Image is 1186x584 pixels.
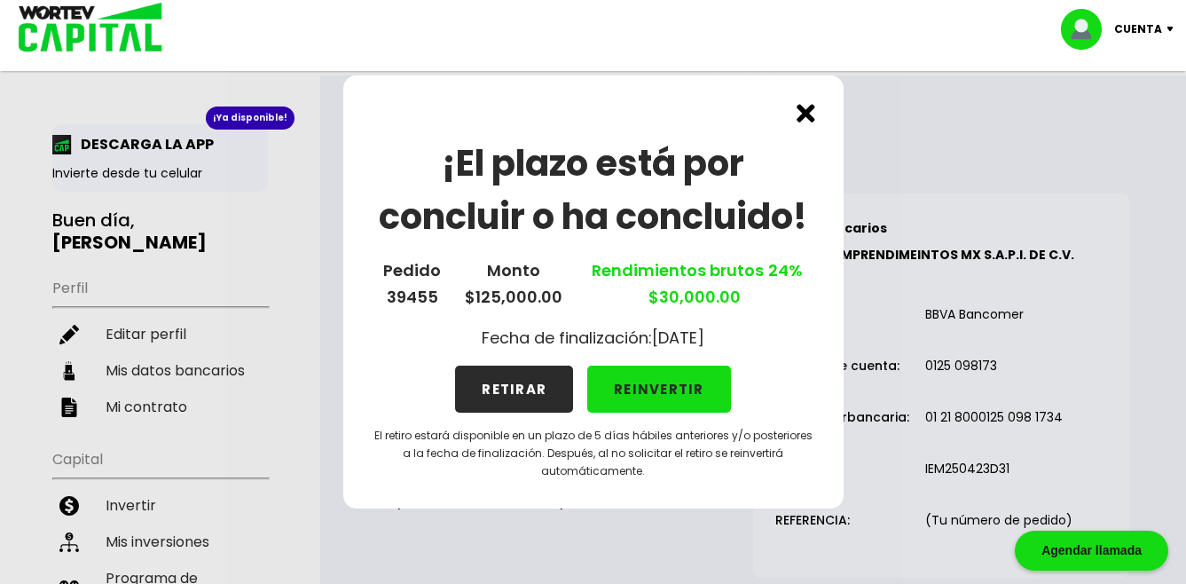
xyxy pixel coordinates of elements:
[587,259,803,308] a: Rendimientos brutos $30,000.00
[1015,531,1168,571] div: Agendar llamada
[1061,9,1114,50] img: profile-image
[797,104,815,122] img: cross.ed5528e3.svg
[465,257,562,311] p: Monto $125,000.00
[482,325,704,351] p: Fecha de finalización: [DATE]
[764,259,803,281] span: 24%
[455,366,573,413] button: RETIRAR
[383,257,441,311] p: Pedido 39455
[1162,27,1186,32] img: icon-down
[1114,16,1162,43] p: Cuenta
[587,366,731,413] button: REINVERTIR
[372,137,815,243] h1: ¡El plazo está por concluir o ha concluido!
[372,427,815,480] p: El retiro estará disponible en un plazo de 5 días hábiles anteriores y/o posteriores a la fecha d...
